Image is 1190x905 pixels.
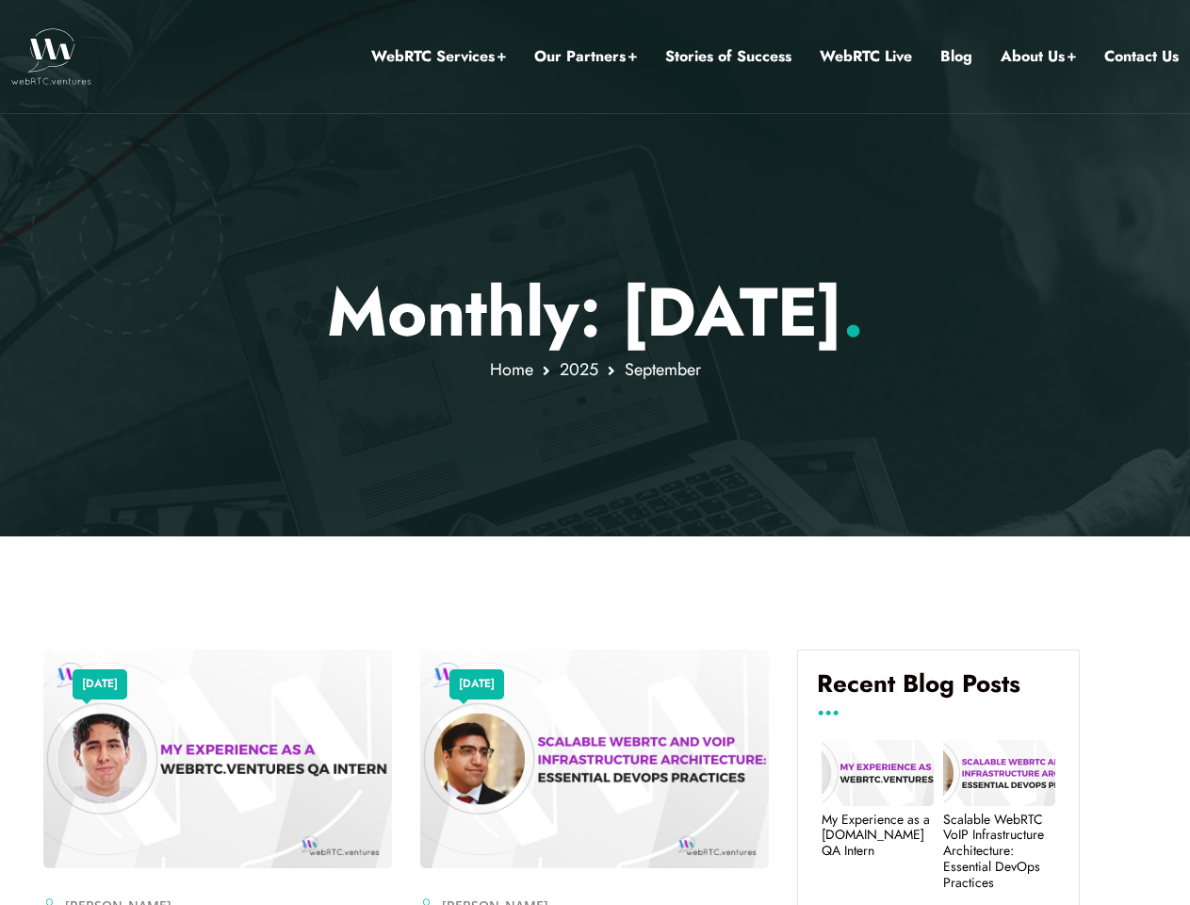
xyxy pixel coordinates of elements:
[534,44,637,69] a: Our Partners
[490,357,533,382] a: Home
[1104,44,1179,69] a: Contact Us
[943,812,1055,891] a: Scalable WebRTC VoIP Infrastructure Architecture: Essential DevOps Practices
[43,271,1147,353] p: Monthly: [DATE]
[11,28,91,85] img: WebRTC.ventures
[940,44,972,69] a: Blog
[822,812,934,859] a: My Experience as a [DOMAIN_NAME] QA Intern
[820,44,912,69] a: WebRTC Live
[459,672,495,697] a: [DATE]
[560,357,598,382] a: 2025
[817,669,1060,713] h4: Recent Blog Posts
[82,672,118,697] a: [DATE]
[665,44,791,69] a: Stories of Success
[1001,44,1076,69] a: About Us
[842,263,864,361] span: .
[371,44,506,69] a: WebRTC Services
[625,357,701,382] span: September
